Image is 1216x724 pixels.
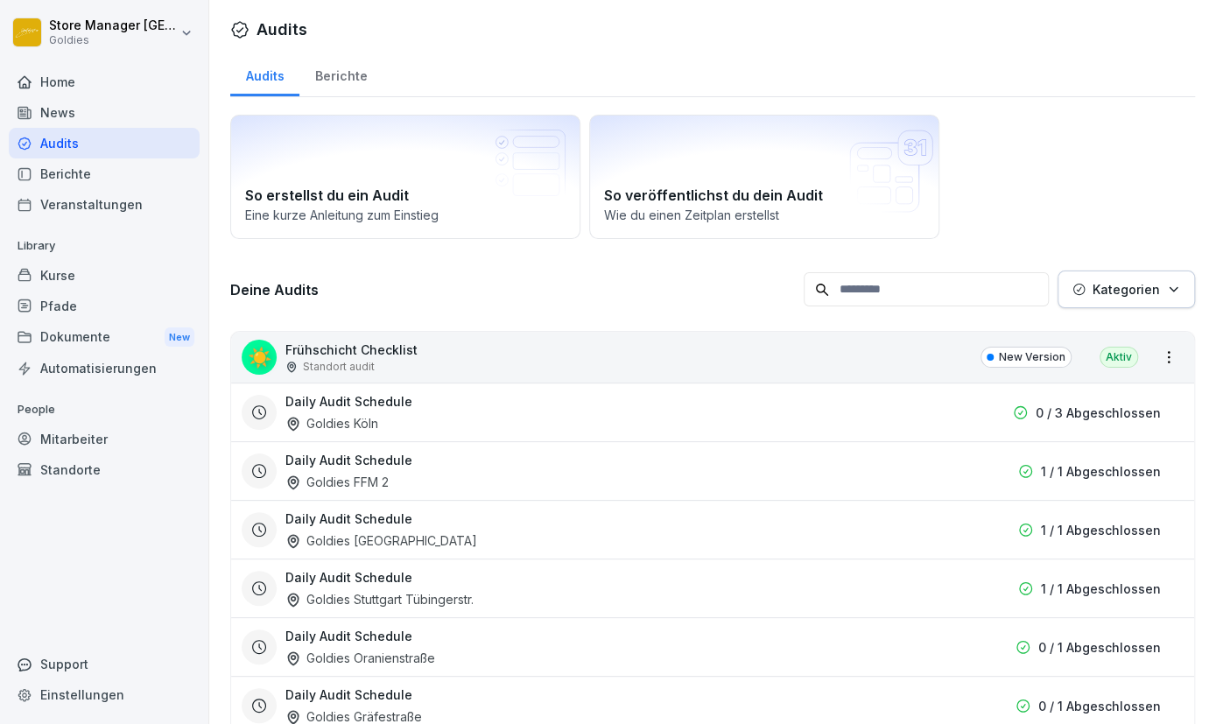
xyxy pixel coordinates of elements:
a: Berichte [299,52,383,96]
p: Store Manager [GEOGRAPHIC_DATA] [49,18,177,33]
div: Goldies Oranienstraße [285,649,435,667]
a: Home [9,67,200,97]
button: Kategorien [1058,271,1195,308]
div: New [165,327,194,348]
p: 1 / 1 Abgeschlossen [1041,580,1161,598]
h3: Daily Audit Schedule [285,392,412,411]
h3: Daily Audit Schedule [285,627,412,645]
h3: Daily Audit Schedule [285,685,412,704]
p: Kategorien [1093,280,1160,299]
a: News [9,97,200,128]
p: Goldies [49,34,177,46]
h3: Daily Audit Schedule [285,451,412,469]
a: Veranstaltungen [9,189,200,220]
div: ☀️ [242,340,277,375]
div: Goldies Köln [285,414,378,432]
h2: So veröffentlichst du dein Audit [604,185,924,206]
div: Goldies FFM 2 [285,473,389,491]
a: Einstellungen [9,679,200,710]
a: Mitarbeiter [9,424,200,454]
p: Frühschicht Checklist [285,341,418,359]
div: Support [9,649,200,679]
p: New Version [999,349,1065,365]
p: 0 / 3 Abgeschlossen [1036,404,1161,422]
div: Aktiv [1100,347,1138,368]
a: Standorte [9,454,200,485]
a: Pfade [9,291,200,321]
h3: Deine Audits [230,280,795,299]
p: Eine kurze Anleitung zum Einstieg [245,206,566,224]
p: 1 / 1 Abgeschlossen [1041,521,1161,539]
p: 1 / 1 Abgeschlossen [1041,462,1161,481]
a: So erstellst du ein AuditEine kurze Anleitung zum Einstieg [230,115,580,239]
a: Audits [230,52,299,96]
a: Berichte [9,158,200,189]
a: So veröffentlichst du dein AuditWie du einen Zeitplan erstellst [589,115,939,239]
p: 0 / 1 Abgeschlossen [1038,697,1161,715]
p: 0 / 1 Abgeschlossen [1038,638,1161,657]
h3: Daily Audit Schedule [285,510,412,528]
a: Kurse [9,260,200,291]
p: People [9,396,200,424]
h1: Audits [257,18,307,41]
p: Library [9,232,200,260]
a: Automatisierungen [9,353,200,383]
p: Standort audit [303,359,375,375]
div: Goldies [GEOGRAPHIC_DATA] [285,531,477,550]
p: Wie du einen Zeitplan erstellst [604,206,924,224]
div: Dokumente [9,321,200,354]
a: DokumenteNew [9,321,200,354]
h3: Daily Audit Schedule [285,568,412,587]
div: Goldies Stuttgart Tübingerstr. [285,590,474,608]
a: Audits [9,128,200,158]
h2: So erstellst du ein Audit [245,185,566,206]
